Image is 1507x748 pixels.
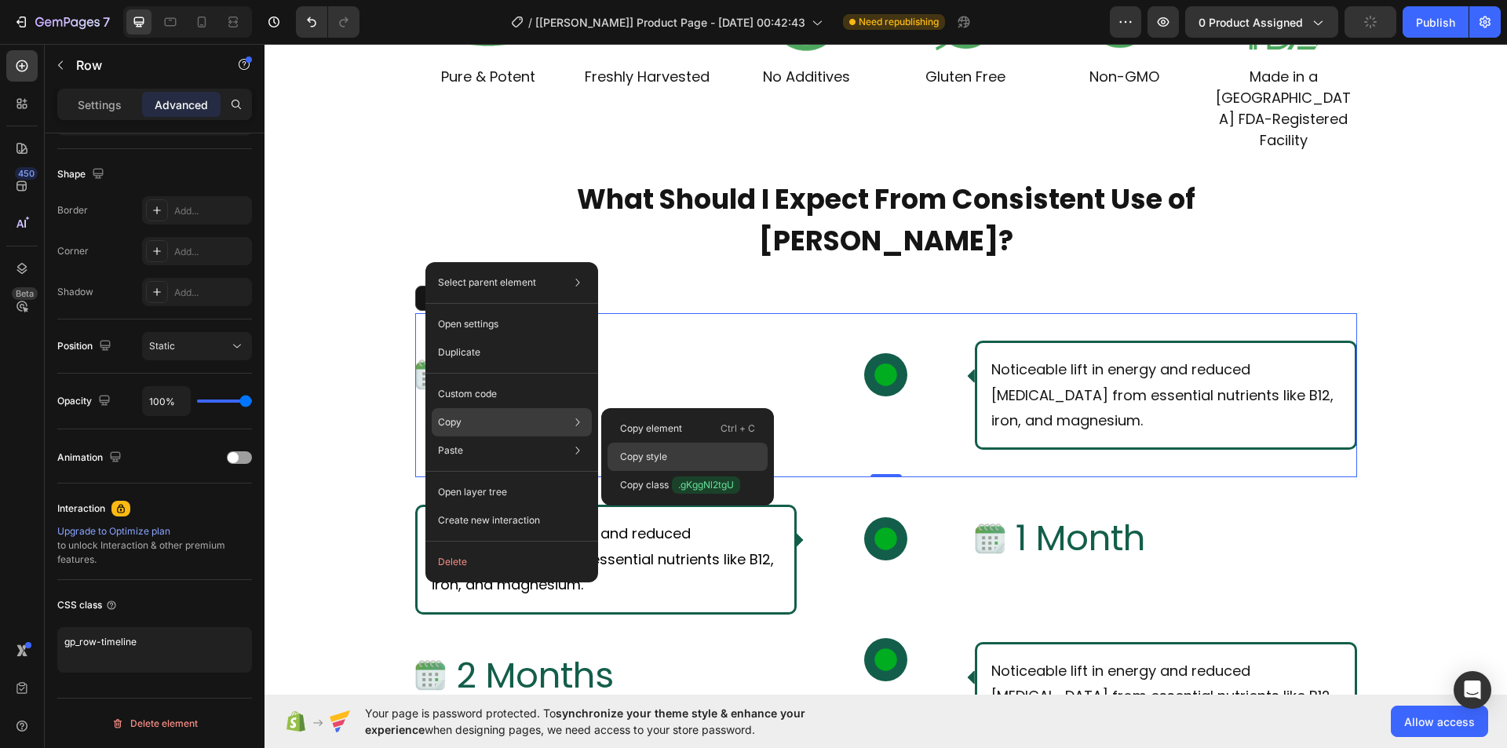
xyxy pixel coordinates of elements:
button: 0 product assigned [1185,6,1338,38]
span: .gKggNl2tgU [672,476,740,494]
div: Border [57,203,88,217]
span: Static [149,340,175,352]
div: Add... [174,286,248,300]
div: Interaction [57,502,105,516]
div: 450 [15,167,38,180]
img: gempages_586166510674772765-28e1b56a-df2a-431a-9e28-e580fce2c5f4.png [151,315,182,346]
div: Add... [174,204,248,218]
p: Create new interaction [438,513,540,528]
div: Add... [174,245,248,259]
div: Shadow [57,285,93,299]
div: Beta [12,287,38,300]
p: Select parent element [438,275,536,290]
button: Delete [432,548,592,576]
div: Animation [57,447,125,469]
span: synchronize your theme style & enhance your experience [365,706,805,736]
p: Open layer tree [438,485,507,499]
img: gempages_586166510674772765-28e1b56a-df2a-431a-9e28-e580fce2c5f4.png [151,615,182,647]
p: Copy element [620,421,682,436]
div: Opacity [57,391,114,412]
button: 7 [6,6,117,38]
p: Advanced [155,97,208,113]
span: Noticeable lift in energy and reduced [MEDICAL_DATA] from essential nutrients like B12, iron, and... [167,480,509,550]
p: Paste [438,443,463,458]
p: Open settings [438,317,498,331]
div: Undo/Redo [296,6,359,38]
p: 2 Months [192,600,349,663]
div: Shape [57,164,108,185]
p: Settings [78,97,122,113]
span: Your page is password protected. To when designing pages, we need access to your store password. [365,705,867,738]
p: Duplicate [438,345,480,359]
input: Auto [143,387,190,415]
span: Need republishing [859,15,939,29]
div: Row [170,247,196,261]
p: Noticeable lift in energy and reduced [MEDICAL_DATA] from essential nutrients like B12, iron, and... [727,313,1076,389]
p: Copy class [620,476,740,494]
button: Publish [1403,6,1469,38]
span: [[PERSON_NAME]] Product Page - [DATE] 00:42:43 [535,14,805,31]
p: 1 Week [192,298,308,362]
button: Delete element [57,711,252,736]
p: Custom code [438,387,497,401]
img: gempages_586166510674772765-28e1b56a-df2a-431a-9e28-e580fce2c5f4.png [710,479,742,510]
div: to unlock Interaction & other premium features. [57,524,252,567]
p: Row [76,56,210,75]
span: / [528,14,532,31]
div: CSS class [57,598,118,612]
span: 0 product assigned [1199,14,1303,31]
p: Copy [438,415,462,429]
div: Delete element [111,714,198,733]
div: Position [57,336,115,357]
div: Corner [57,244,89,258]
p: 7 [103,13,110,31]
div: Open Intercom Messenger [1454,671,1491,709]
p: What Should I Expect From Consistent Use of [PERSON_NAME]? [309,135,934,217]
p: Copy style [620,450,667,464]
p: Ctrl + C [721,421,755,436]
p: 1 Month [751,462,881,526]
div: Publish [1416,14,1455,31]
p: Noticeable lift in energy and reduced [MEDICAL_DATA] from essential nutrients like B12, iron, and... [727,615,1076,691]
span: Allow access [1404,713,1475,730]
iframe: To enrich screen reader interactions, please activate Accessibility in Grammarly extension settings [265,44,1507,695]
button: Allow access [1391,706,1488,737]
div: Upgrade to Optimize plan [57,524,252,538]
button: Static [142,332,252,360]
